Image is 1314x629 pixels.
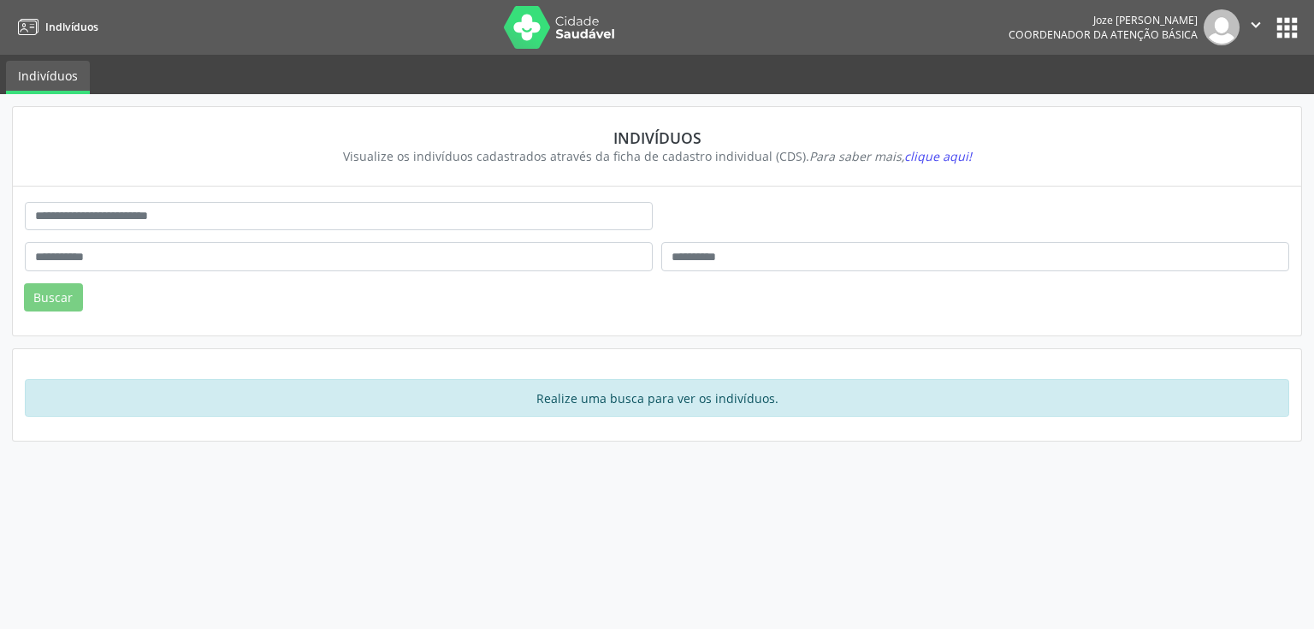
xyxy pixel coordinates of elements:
[1204,9,1240,45] img: img
[1240,9,1272,45] button: 
[37,128,1277,147] div: Indivíduos
[809,148,972,164] i: Para saber mais,
[6,61,90,94] a: Indivíduos
[24,283,83,312] button: Buscar
[1009,27,1198,42] span: Coordenador da Atenção Básica
[45,20,98,34] span: Indivíduos
[25,379,1289,417] div: Realize uma busca para ver os indivíduos.
[904,148,972,164] span: clique aqui!
[1272,13,1302,43] button: apps
[37,147,1277,165] div: Visualize os indivíduos cadastrados através da ficha de cadastro individual (CDS).
[1009,13,1198,27] div: Joze [PERSON_NAME]
[1246,15,1265,34] i: 
[12,13,98,41] a: Indivíduos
